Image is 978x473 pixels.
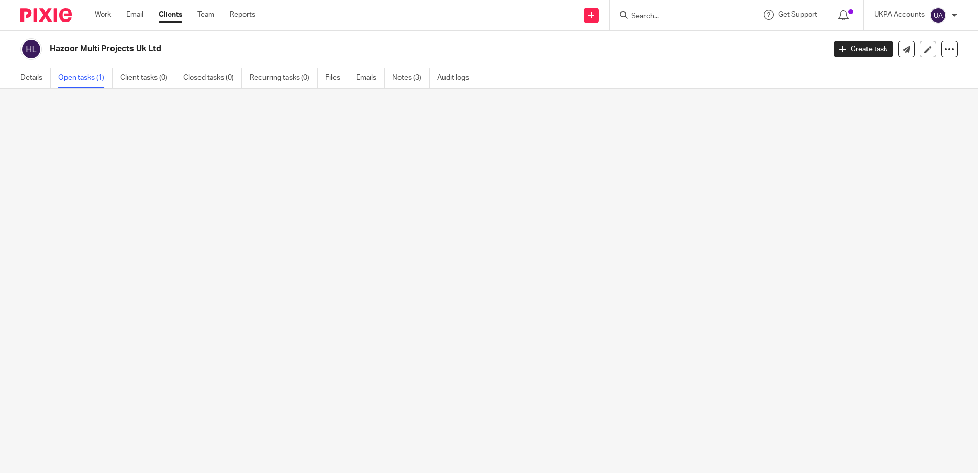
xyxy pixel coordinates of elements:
p: UKPA Accounts [874,10,925,20]
a: Clients [159,10,182,20]
a: Notes (3) [392,68,430,88]
h2: Hazoor Multi Projects Uk Ltd [50,44,664,54]
a: Team [197,10,214,20]
a: Send new email [898,41,915,57]
a: Work [95,10,111,20]
img: Pixie [20,8,72,22]
a: Create task [834,41,893,57]
a: Recurring tasks (0) [250,68,318,88]
a: Audit logs [437,68,477,88]
img: svg%3E [20,38,42,60]
a: Open tasks (1) [58,68,113,88]
a: Files [325,68,348,88]
a: Email [126,10,143,20]
a: Reports [230,10,255,20]
span: Get Support [778,11,817,18]
a: Details [20,68,51,88]
a: Emails [356,68,385,88]
a: Closed tasks (0) [183,68,242,88]
a: Edit client [920,41,936,57]
img: svg%3E [930,7,946,24]
a: Client tasks (0) [120,68,175,88]
input: Search [630,12,722,21]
